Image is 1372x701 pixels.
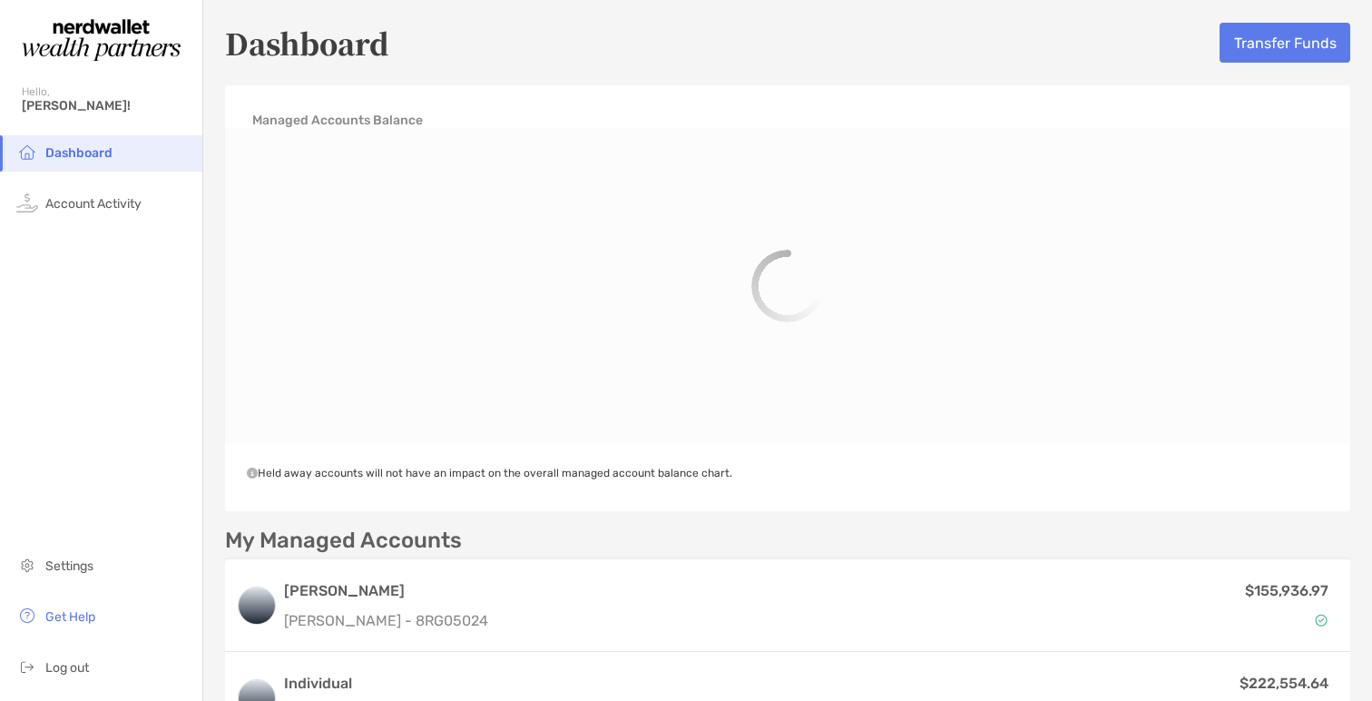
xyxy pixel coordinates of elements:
[16,141,38,163] img: household icon
[1315,614,1328,627] img: Account Status icon
[16,192,38,213] img: activity icon
[252,113,423,128] h4: Managed Accounts Balance
[45,145,113,161] span: Dashboard
[45,196,142,212] span: Account Activity
[284,580,488,602] h3: [PERSON_NAME]
[225,529,462,552] p: My Managed Accounts
[1220,23,1350,63] button: Transfer Funds
[22,98,191,114] span: [PERSON_NAME]!
[239,587,275,624] img: logo account
[16,656,38,677] img: logout icon
[45,660,89,676] span: Log out
[22,7,181,73] img: Zoe Logo
[225,22,389,64] h5: Dashboard
[284,609,488,632] p: [PERSON_NAME] - 8RG05024
[45,609,95,625] span: Get Help
[1240,672,1328,695] p: $222,554.64
[1245,579,1328,602] p: $155,936.97
[284,673,438,695] h3: Individual
[45,558,93,574] span: Settings
[247,467,732,479] span: Held away accounts will not have an impact on the overall managed account balance chart.
[16,605,38,627] img: get-help icon
[16,554,38,576] img: settings icon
